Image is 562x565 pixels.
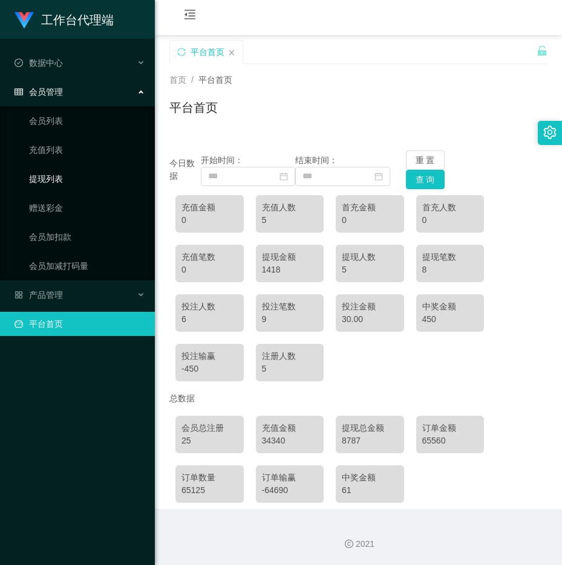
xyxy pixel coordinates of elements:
i: 图标: sync [177,48,186,56]
i: 图标: appstore-o [15,291,23,299]
div: 450 [422,313,479,326]
div: 2021 [165,538,552,550]
span: 结束时间： [295,155,338,165]
i: 图标: unlock [537,45,547,56]
div: 34340 [262,434,318,447]
div: 提现金额 [262,251,318,263]
div: 65560 [422,434,479,447]
i: 图标: table [15,88,23,96]
a: 提现列表 [29,167,145,191]
img: logo.9652507e.png [15,12,34,29]
div: 30.00 [342,313,398,326]
span: 开始时间： [201,155,243,165]
div: 提现笔数 [422,251,479,263]
h1: 工作台代理端 [41,1,114,39]
div: -64690 [262,484,318,497]
i: 图标: close [228,49,235,56]
div: 总数据 [169,387,547,410]
i: 图标: check-circle-o [15,59,23,67]
div: 8787 [342,434,398,447]
div: 投注笔数 [262,300,318,313]
span: / [191,75,194,85]
a: 图标: dashboard平台首页 [15,312,145,336]
div: -450 [181,363,238,375]
div: 提现人数 [342,251,398,263]
div: 投注输赢 [181,350,238,363]
div: 0 [342,214,398,227]
div: 订单金额 [422,422,479,434]
div: 61 [342,484,398,497]
div: 注册人数 [262,350,318,363]
h1: 平台首页 [169,98,218,117]
div: 充值金额 [181,201,238,214]
div: 充值人数 [262,201,318,214]
i: 图标: setting [543,126,557,139]
div: 提现总金额 [342,422,398,434]
div: 0 [422,214,479,227]
div: 5 [262,363,318,375]
span: 平台首页 [198,75,232,85]
a: 会员列表 [29,109,145,133]
div: 中奖金额 [422,300,479,313]
button: 查 询 [406,170,445,189]
i: 图标: calendar [279,172,288,181]
div: 首充金额 [342,201,398,214]
div: 0 [181,263,238,276]
a: 工作台代理端 [15,15,114,24]
div: 25 [181,434,238,447]
div: 5 [262,214,318,227]
span: 数据中心 [15,58,63,68]
div: 8 [422,263,479,276]
div: 65125 [181,484,238,497]
a: 赠送彩金 [29,196,145,220]
span: 首页 [169,75,186,85]
span: 会员管理 [15,87,63,97]
i: 图标: copyright [345,540,353,548]
i: 图标: calendar [374,172,383,181]
a: 会员加扣款 [29,225,145,249]
a: 充值列表 [29,138,145,162]
div: 0 [181,214,238,227]
div: 投注人数 [181,300,238,313]
div: 充值笔数 [181,251,238,263]
div: 1418 [262,263,318,276]
div: 今日数据 [169,157,201,182]
div: 5 [342,263,398,276]
div: 会员总注册 [181,422,238,434]
button: 重 置 [406,150,445,170]
div: 中奖金额 [342,471,398,484]
div: 订单数量 [181,471,238,484]
div: 订单输赢 [262,471,318,484]
div: 首充人数 [422,201,479,214]
span: 产品管理 [15,290,63,300]
a: 会员加减打码量 [29,254,145,278]
div: 6 [181,313,238,326]
div: 充值金额 [262,422,318,434]
div: 投注金额 [342,300,398,313]
div: 9 [262,313,318,326]
div: 平台首页 [191,40,224,63]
